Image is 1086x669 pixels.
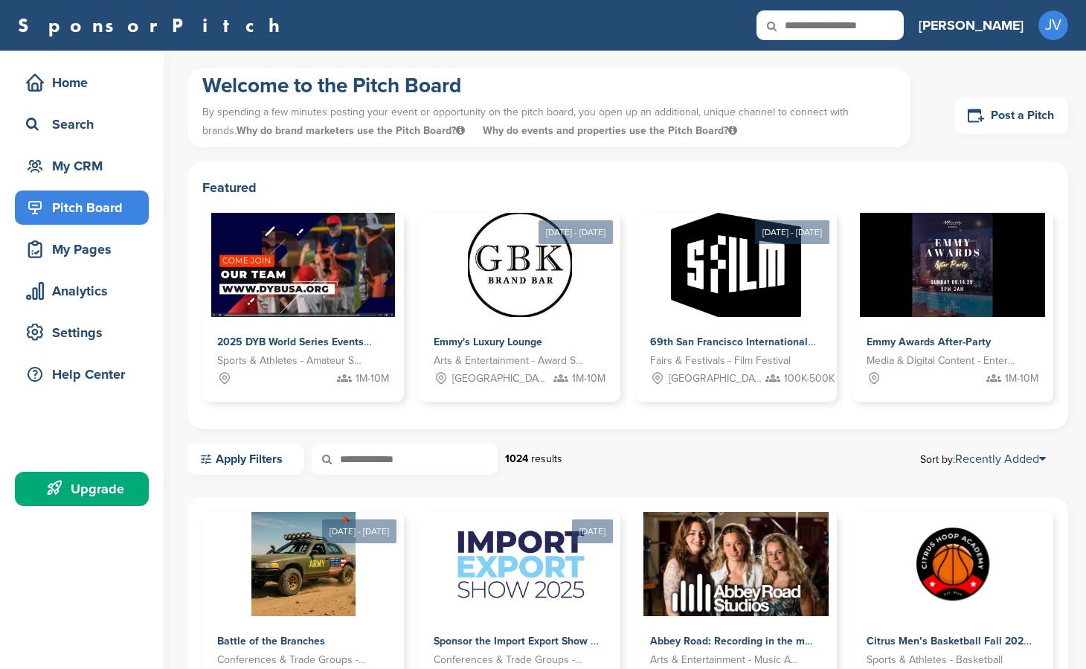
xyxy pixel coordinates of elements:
div: [DATE] - [DATE] [755,220,829,244]
a: Search [15,107,149,141]
a: My Pages [15,232,149,266]
img: Sponsorpitch & [468,213,572,317]
span: Conferences & Trade Groups - Entertainment [217,652,367,668]
a: Post a Pitch [955,97,1068,134]
a: Help Center [15,357,149,391]
div: Settings [22,319,149,346]
a: Settings [15,316,149,350]
h3: [PERSON_NAME] [919,15,1024,36]
span: JV [1038,10,1068,40]
h1: Welcome to the Pitch Board [202,72,896,99]
img: Sponsorpitch & [860,213,1045,317]
a: Analytics [15,274,149,308]
a: Apply Filters [187,444,304,475]
span: Arts & Entertainment - Award Show [434,353,583,369]
div: Help Center [22,361,149,388]
a: Pitch Board [15,191,149,225]
span: Sports & Athletes - Amateur Sports Leagues [217,353,367,369]
span: Sponsor the Import Export Show 2025 [434,635,616,647]
img: Sponsorpitch & [901,512,1005,616]
span: Fairs & Festivals - Film Festival [650,353,791,369]
span: Battle of the Branches [217,635,325,647]
a: [PERSON_NAME] [919,9,1024,42]
span: 1M-10M [572,371,605,387]
span: Emmy's Luxury Lounge [434,336,542,348]
span: Why do events and properties use the Pitch Board? [483,124,737,137]
a: Upgrade [15,472,149,506]
span: Emmy Awards After-Party [867,336,991,348]
span: Citrus Men’s Basketball Fall 2025 League [867,635,1068,647]
span: Sort by: [920,453,1046,465]
img: Sponsorpitch & [643,512,829,616]
a: Home [15,65,149,100]
h2: Featured [202,177,1053,198]
span: results [531,452,562,465]
span: [GEOGRAPHIC_DATA], [GEOGRAPHIC_DATA] [452,371,545,387]
span: 1M-10M [1005,371,1038,387]
a: Sponsorpitch & 2025 DYB World Series Events Sports & Athletes - Amateur Sports Leagues 1M-10M [202,213,404,402]
a: Sponsorpitch & Emmy Awards After-Party Media & Digital Content - Entertainment 1M-10M [852,213,1053,402]
a: My CRM [15,149,149,183]
img: Sponsorpitch & [671,213,801,317]
div: [DATE] - [DATE] [539,220,613,244]
span: 69th San Francisco International Film Festival [650,336,873,348]
a: SponsorPitch [18,16,289,35]
div: Upgrade [22,476,149,502]
a: [DATE] - [DATE] Sponsorpitch & Emmy's Luxury Lounge Arts & Entertainment - Award Show [GEOGRAPHIC... [419,189,620,402]
span: Arts & Entertainment - Music Artist - Rock [650,652,800,668]
p: By spending a few minutes posting your event or opportunity on the pitch board, you open up an ad... [202,99,896,144]
img: Sponsorpitch & [251,512,356,616]
span: Abbey Road: Recording in the most famous studio [650,635,891,647]
strong: 1024 [505,452,528,465]
div: [DATE] - [DATE] [322,519,396,543]
span: 1M-10M [356,371,389,387]
div: My Pages [22,236,149,263]
span: Media & Digital Content - Entertainment [867,353,1016,369]
a: Recently Added [955,452,1046,467]
span: 2025 DYB World Series Events [217,336,364,348]
div: Home [22,69,149,96]
span: Why do brand marketers use the Pitch Board? [237,124,468,137]
div: [DATE] [572,519,613,543]
div: Analytics [22,278,149,304]
span: 100K-500K [784,371,835,387]
span: [GEOGRAPHIC_DATA], [GEOGRAPHIC_DATA] [669,371,762,387]
span: Conferences & Trade Groups - Industrial Conference [434,652,583,668]
div: My CRM [22,153,149,179]
div: Pitch Board [22,194,149,221]
span: Sports & Athletes - Basketball [867,652,1003,668]
a: [DATE] - [DATE] Sponsorpitch & 69th San Francisco International Film Festival Fairs & Festivals -... [635,189,837,402]
img: Sponsorpitch & [440,512,600,616]
img: Sponsorpitch & [211,213,395,317]
div: Search [22,111,149,138]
